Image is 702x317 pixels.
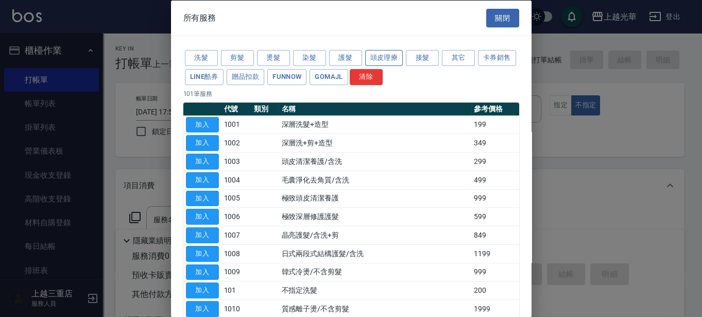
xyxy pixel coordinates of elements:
td: 極致頭皮清潔養護 [279,189,471,208]
p: 101 筆服務 [183,89,519,98]
button: 贈品扣款 [227,69,265,85]
td: 1004 [221,171,252,189]
button: 清除 [350,69,383,85]
button: 加入 [186,172,219,188]
button: 卡券銷售 [478,50,516,66]
td: 999 [471,263,519,281]
button: 加入 [186,245,219,261]
td: 1002 [221,134,252,152]
th: 參考價格 [471,102,519,115]
button: 加入 [186,264,219,280]
td: 1005 [221,189,252,208]
td: 深層洗髮+造型 [279,115,471,134]
button: 加入 [186,116,219,132]
td: 極致深層修護護髮 [279,207,471,226]
td: 不指定洗髮 [279,281,471,299]
th: 名稱 [279,102,471,115]
td: 頭皮清潔養護/含洗 [279,152,471,171]
td: 101 [221,281,252,299]
button: 加入 [186,135,219,151]
td: 299 [471,152,519,171]
td: 1006 [221,207,252,226]
td: 深層洗+剪+造型 [279,134,471,152]
button: FUNNOW [267,69,306,85]
th: 代號 [221,102,252,115]
button: 燙髮 [257,50,290,66]
td: 1007 [221,226,252,244]
td: 晶亮護髮/含洗+剪 [279,226,471,244]
td: 毛囊淨化去角質/含洗 [279,171,471,189]
button: 頭皮理療 [365,50,403,66]
td: 499 [471,171,519,189]
td: 1001 [221,115,252,134]
td: 599 [471,207,519,226]
button: 剪髮 [221,50,254,66]
button: 加入 [186,209,219,225]
span: 所有服務 [183,12,216,23]
button: 護髮 [329,50,362,66]
th: 類別 [251,102,279,115]
button: 加入 [186,301,219,317]
button: 其它 [442,50,475,66]
td: 849 [471,226,519,244]
td: 999 [471,189,519,208]
button: 加入 [186,190,219,206]
td: 1199 [471,244,519,263]
button: 洗髮 [185,50,218,66]
button: 染髮 [293,50,326,66]
td: 韓式冷燙/不含剪髮 [279,263,471,281]
td: 日式兩段式結構護髮/含洗 [279,244,471,263]
button: 接髮 [406,50,439,66]
td: 200 [471,281,519,299]
button: 加入 [186,282,219,298]
button: LINE酷券 [185,69,224,85]
td: 349 [471,134,519,152]
td: 1009 [221,263,252,281]
button: 關閉 [486,8,519,27]
td: 1008 [221,244,252,263]
button: 加入 [186,154,219,170]
button: GOMAJL [310,69,348,85]
button: 加入 [186,227,219,243]
td: 199 [471,115,519,134]
td: 1003 [221,152,252,171]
